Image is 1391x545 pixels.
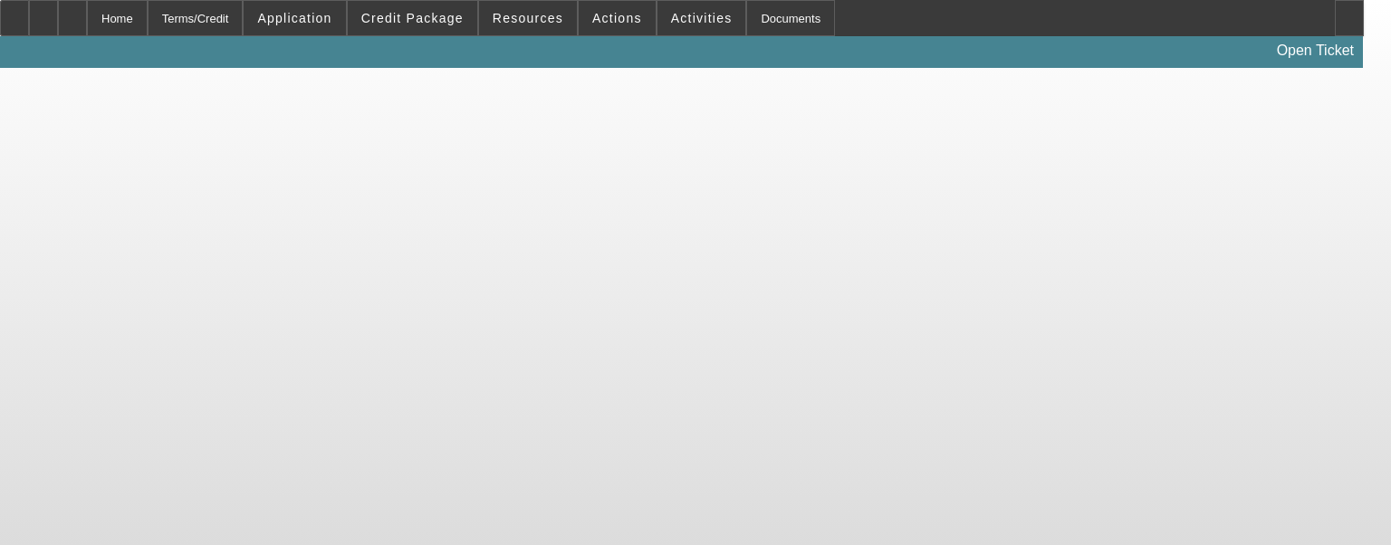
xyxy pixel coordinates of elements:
[348,1,477,35] button: Credit Package
[244,1,345,35] button: Application
[671,11,733,25] span: Activities
[361,11,464,25] span: Credit Package
[579,1,656,35] button: Actions
[1270,35,1361,66] a: Open Ticket
[493,11,563,25] span: Resources
[257,11,331,25] span: Application
[657,1,746,35] button: Activities
[592,11,642,25] span: Actions
[479,1,577,35] button: Resources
